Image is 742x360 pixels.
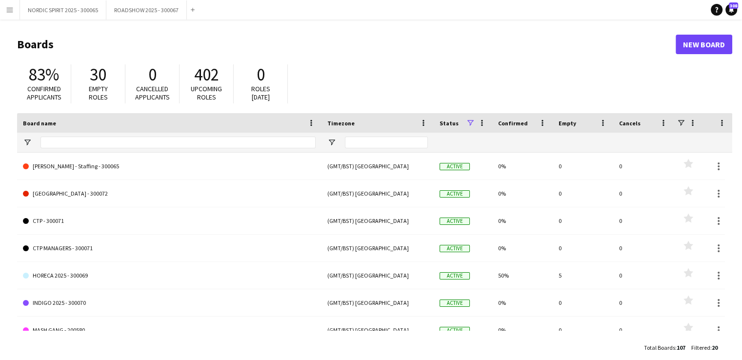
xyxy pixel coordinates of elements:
[23,207,316,235] a: CTP - 300071
[89,84,108,101] span: Empty roles
[321,153,434,180] div: (GMT/BST) [GEOGRAPHIC_DATA]
[440,218,470,225] span: Active
[691,344,710,351] span: Filtered
[440,327,470,334] span: Active
[613,180,674,207] div: 0
[321,180,434,207] div: (GMT/BST) [GEOGRAPHIC_DATA]
[644,338,685,357] div: :
[677,344,685,351] span: 107
[712,344,718,351] span: 20
[492,235,553,261] div: 0%
[135,84,170,101] span: Cancelled applicants
[492,317,553,343] div: 0%
[321,317,434,343] div: (GMT/BST) [GEOGRAPHIC_DATA]
[148,64,157,85] span: 0
[492,262,553,289] div: 50%
[327,138,336,147] button: Open Filter Menu
[321,207,434,234] div: (GMT/BST) [GEOGRAPHIC_DATA]
[492,153,553,180] div: 0%
[23,180,316,207] a: [GEOGRAPHIC_DATA] - 300072
[613,262,674,289] div: 0
[251,84,270,101] span: Roles [DATE]
[553,153,613,180] div: 0
[345,137,428,148] input: Timezone Filter Input
[440,120,459,127] span: Status
[729,2,738,9] span: 308
[613,153,674,180] div: 0
[498,120,528,127] span: Confirmed
[23,289,316,317] a: INDIGO 2025 - 300070
[257,64,265,85] span: 0
[440,245,470,252] span: Active
[90,64,106,85] span: 30
[23,153,316,180] a: [PERSON_NAME] - Staffing - 300065
[17,37,676,52] h1: Boards
[725,4,737,16] a: 308
[644,344,675,351] span: Total Boards
[492,180,553,207] div: 0%
[106,0,187,20] button: ROADSHOW 2025 - 300067
[553,317,613,343] div: 0
[321,262,434,289] div: (GMT/BST) [GEOGRAPHIC_DATA]
[440,272,470,280] span: Active
[553,207,613,234] div: 0
[23,120,56,127] span: Board name
[23,262,316,289] a: HORECA 2025 - 300069
[321,289,434,316] div: (GMT/BST) [GEOGRAPHIC_DATA]
[440,163,470,170] span: Active
[553,180,613,207] div: 0
[553,262,613,289] div: 5
[23,317,316,344] a: MASH GANG - 200580
[27,84,61,101] span: Confirmed applicants
[23,235,316,262] a: CTP MANAGERS - 300071
[327,120,355,127] span: Timezone
[40,137,316,148] input: Board name Filter Input
[619,120,641,127] span: Cancels
[440,190,470,198] span: Active
[492,289,553,316] div: 0%
[613,317,674,343] div: 0
[676,35,732,54] a: New Board
[613,289,674,316] div: 0
[321,235,434,261] div: (GMT/BST) [GEOGRAPHIC_DATA]
[194,64,219,85] span: 402
[492,207,553,234] div: 0%
[191,84,222,101] span: Upcoming roles
[559,120,576,127] span: Empty
[553,289,613,316] div: 0
[29,64,59,85] span: 83%
[613,207,674,234] div: 0
[20,0,106,20] button: NORDIC SPIRIT 2025 - 300065
[23,138,32,147] button: Open Filter Menu
[613,235,674,261] div: 0
[691,338,718,357] div: :
[440,300,470,307] span: Active
[553,235,613,261] div: 0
